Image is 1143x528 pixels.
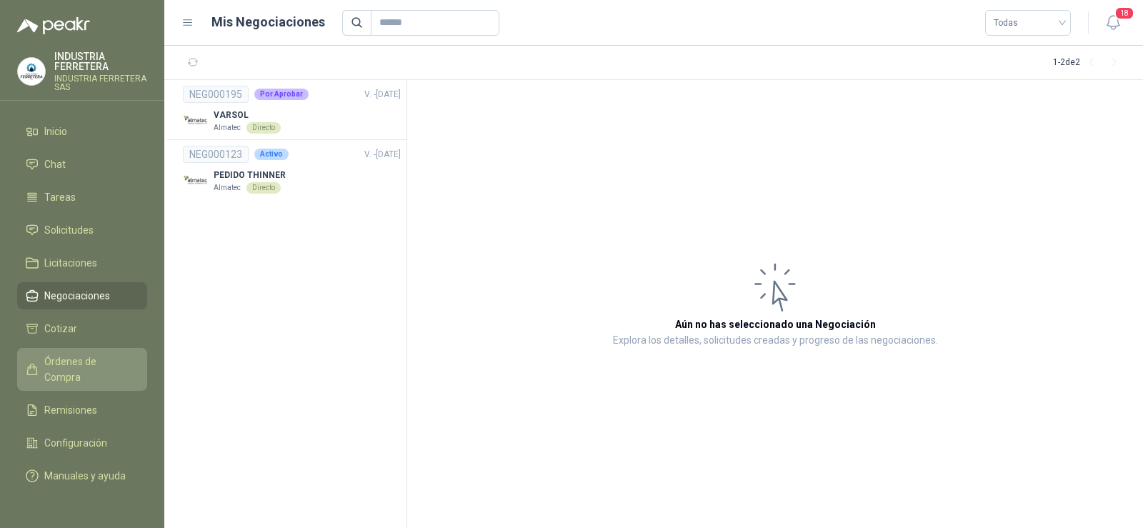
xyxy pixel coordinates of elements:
a: Configuración [17,429,147,457]
div: Directo [246,122,281,134]
a: Manuales y ayuda [17,462,147,489]
a: NEG000123ActivoV. -[DATE] Company LogoPEDIDO THINNERAlmatecDirecto [183,146,401,194]
a: Negociaciones [17,282,147,309]
span: Configuración [44,435,107,451]
div: Directo [246,182,281,194]
span: Cotizar [44,321,77,337]
span: Chat [44,156,66,172]
h1: Mis Negociaciones [211,12,325,32]
span: Inicio [44,124,67,139]
div: Activo [254,149,289,160]
a: Licitaciones [17,249,147,277]
span: 18 [1114,6,1134,20]
div: NEG000123 [183,146,249,163]
img: Logo peakr [17,17,90,34]
span: Remisiones [44,402,97,418]
p: Almatec [214,122,241,134]
img: Company Logo [183,109,208,134]
img: Company Logo [18,58,45,85]
a: Solicitudes [17,216,147,244]
div: NEG000195 [183,86,249,103]
button: 18 [1100,10,1126,36]
p: INDUSTRIA FERRETERA SAS [54,74,147,91]
p: INDUSTRIA FERRETERA [54,51,147,71]
span: Licitaciones [44,255,97,271]
a: Remisiones [17,397,147,424]
span: Tareas [44,189,76,205]
p: PEDIDO THINNER [214,169,286,182]
img: Company Logo [183,169,208,194]
p: VARSOL [214,109,281,122]
span: Solicitudes [44,222,94,238]
a: Tareas [17,184,147,211]
p: Explora los detalles, solicitudes creadas y progreso de las negociaciones. [613,332,938,349]
span: V. - [DATE] [364,89,401,99]
span: Todas [994,12,1062,34]
a: Cotizar [17,315,147,342]
span: Manuales y ayuda [44,468,126,484]
span: Órdenes de Compra [44,354,134,385]
div: 1 - 2 de 2 [1053,51,1126,74]
a: Inicio [17,118,147,145]
a: NEG000195Por AprobarV. -[DATE] Company LogoVARSOLAlmatecDirecto [183,86,401,134]
a: Chat [17,151,147,178]
span: Negociaciones [44,288,110,304]
div: Por Aprobar [254,89,309,100]
p: Almatec [214,182,241,194]
span: V. - [DATE] [364,149,401,159]
h3: Aún no has seleccionado una Negociación [675,317,876,332]
a: Órdenes de Compra [17,348,147,391]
